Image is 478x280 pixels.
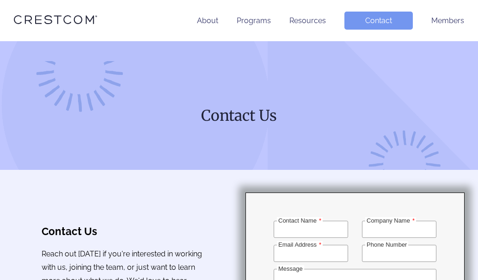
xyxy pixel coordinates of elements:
a: Contact [344,12,413,30]
label: Company Name [365,217,416,224]
h3: Contact Us [42,225,204,237]
a: Resources [289,16,326,25]
label: Email Address [277,241,323,248]
a: About [197,16,218,25]
h1: Contact Us [62,106,416,125]
label: Message [277,265,304,272]
a: Members [431,16,464,25]
label: Phone Number [365,241,408,248]
a: Programs [237,16,271,25]
label: Contact Name [277,217,323,224]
